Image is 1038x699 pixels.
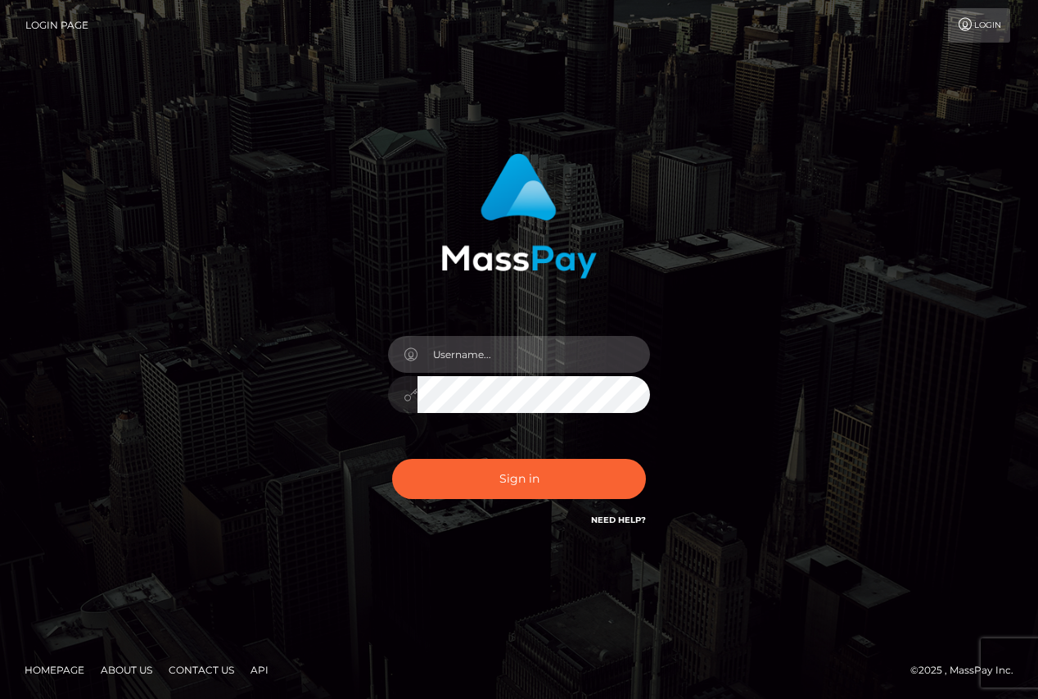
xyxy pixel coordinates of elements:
input: Username... [417,336,650,373]
a: Login [948,8,1010,43]
a: Homepage [18,657,91,683]
a: Login Page [25,8,88,43]
a: API [244,657,275,683]
img: MassPay Login [441,153,597,279]
a: Need Help? [591,515,646,525]
button: Sign in [392,459,646,499]
a: About Us [94,657,159,683]
a: Contact Us [162,657,241,683]
div: © 2025 , MassPay Inc. [910,661,1026,679]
